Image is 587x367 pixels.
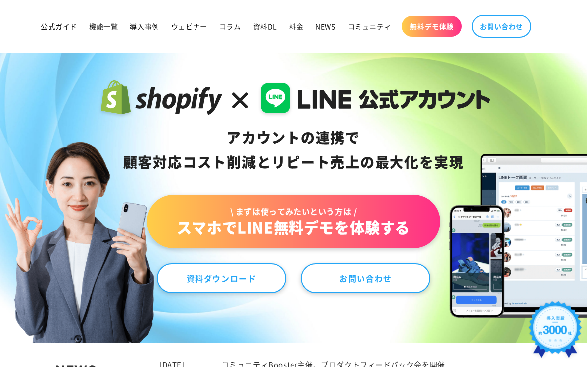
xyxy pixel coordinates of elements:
a: 機能一覧 [83,16,124,37]
span: 導入事例 [130,22,159,31]
a: ウェビナー [165,16,213,37]
span: 公式ガイド [41,22,77,31]
span: 資料DL [253,22,277,31]
a: 資料ダウンロード [157,263,286,293]
a: お問い合わせ [301,263,430,293]
span: 機能一覧 [89,22,118,31]
a: コミュニティ [342,16,397,37]
a: 資料DL [247,16,283,37]
span: NEWS [315,22,335,31]
span: お問い合わせ [480,22,523,31]
a: NEWS [309,16,341,37]
a: \ まずは使ってみたいという方は /スマホでLINE無料デモを体験する [147,195,440,248]
span: コミュニティ [348,22,391,31]
div: アカウントの連携で 顧客対応コスト削減と リピート売上の 最大化を実現 [97,125,491,175]
a: お問い合わせ [472,15,531,38]
a: 料金 [283,16,309,37]
span: ウェビナー [171,22,207,31]
span: 料金 [289,22,303,31]
span: 無料デモ体験 [410,22,454,31]
span: コラム [219,22,241,31]
a: コラム [213,16,247,37]
a: 無料デモ体験 [402,16,462,37]
span: \ まずは使ってみたいという方は / [177,206,410,217]
a: 公式ガイド [35,16,83,37]
a: 導入事例 [124,16,165,37]
img: 導入実績約3000社 [526,298,585,366]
